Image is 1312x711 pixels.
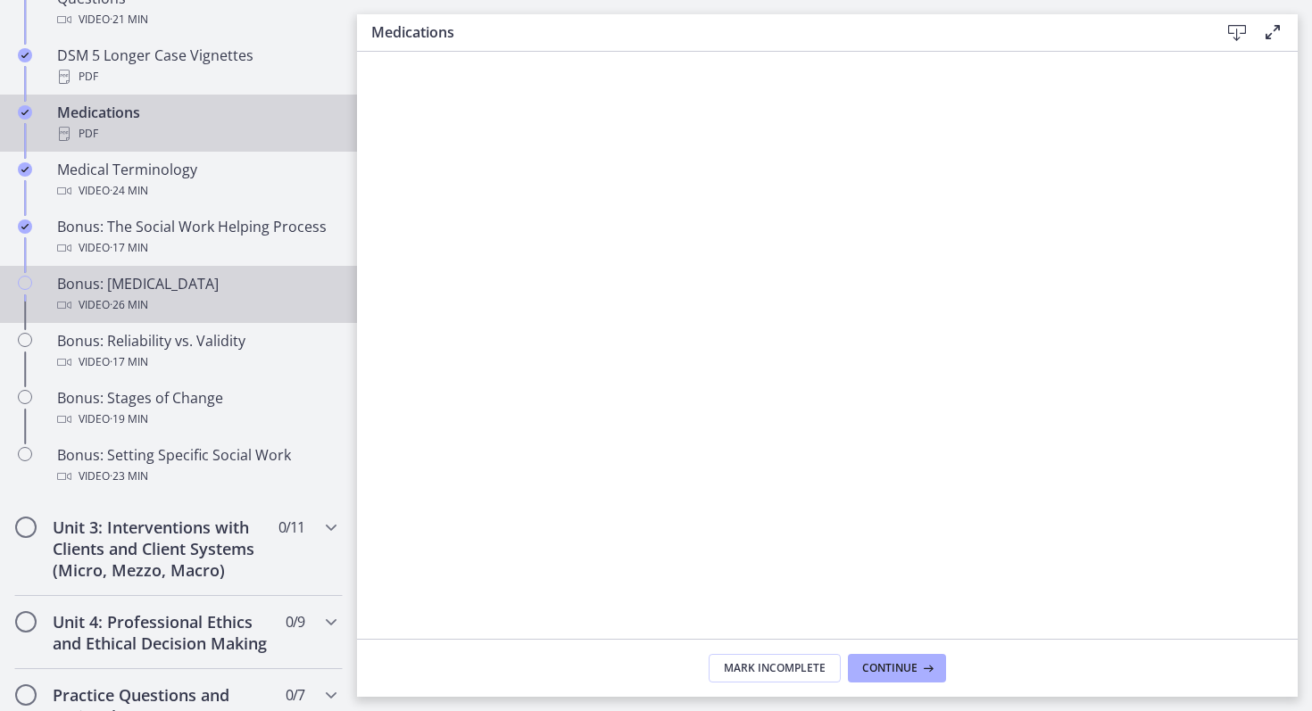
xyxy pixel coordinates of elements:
div: Bonus: Reliability vs. Validity [57,330,336,373]
button: Continue [848,654,946,682]
div: PDF [57,66,336,87]
span: · 19 min [110,409,148,430]
span: Mark Incomplete [724,661,826,675]
span: · 23 min [110,466,148,487]
span: 0 / 7 [286,684,304,706]
i: Completed [18,162,32,177]
h3: Medications [371,21,1191,43]
span: · 26 min [110,294,148,316]
h2: Unit 3: Interventions with Clients and Client Systems (Micro, Mezzo, Macro) [53,517,270,581]
div: Bonus: Setting Specific Social Work [57,444,336,487]
span: 0 / 9 [286,611,304,632]
div: PDF [57,123,336,145]
div: Video [57,294,336,316]
h2: Unit 4: Professional Ethics and Ethical Decision Making [53,611,270,654]
i: Completed [18,219,32,234]
div: Medical Terminology [57,159,336,202]
span: 0 / 11 [278,517,304,538]
div: Video [57,466,336,487]
button: Mark Incomplete [709,654,841,682]
span: Continue [862,661,918,675]
i: Completed [18,48,32,62]
div: Video [57,180,336,202]
span: · 17 min [110,351,148,373]
div: Video [57,9,336,30]
div: Bonus: [MEDICAL_DATA] [57,273,336,316]
div: Medications [57,102,336,145]
div: Video [57,351,336,373]
span: · 24 min [110,180,148,202]
div: Video [57,237,336,259]
span: · 17 min [110,237,148,259]
div: Bonus: The Social Work Helping Process [57,216,336,259]
div: Video [57,409,336,430]
div: Bonus: Stages of Change [57,387,336,430]
div: DSM 5 Longer Case Vignettes [57,45,336,87]
i: Completed [18,105,32,120]
span: · 21 min [110,9,148,30]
